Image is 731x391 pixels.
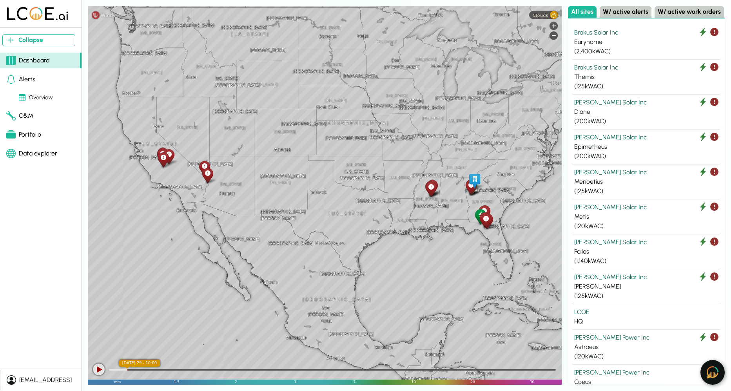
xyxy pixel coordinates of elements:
div: [PERSON_NAME] Solar Inc [574,98,718,107]
div: LCOE [574,307,718,317]
div: [PERSON_NAME] Solar Inc [574,203,718,212]
div: ( 120 kWAC) [574,221,718,231]
div: Astraeus [479,212,493,230]
div: Asteria [464,178,478,196]
button: [PERSON_NAME] Solar Inc Epimetheus (200kWAC) [571,130,722,164]
div: ( 125 kWAC) [574,82,718,91]
div: HQ [574,317,718,326]
div: Dione [424,179,437,197]
div: Eurynome [201,166,214,184]
div: [PERSON_NAME] Power Inc [574,368,718,377]
div: Styx [477,204,491,222]
div: Menoetius [198,159,211,177]
div: ( 2,400 kWAC) [574,47,718,56]
div: Dashboard [6,56,50,65]
div: Metis [162,148,176,165]
div: Eurynome [574,37,718,47]
div: ( 120 kWAC) [574,352,718,361]
div: Eurybia [156,146,169,164]
div: Clymene [156,147,169,165]
div: O&M [6,111,33,121]
div: Coeus [574,377,718,387]
div: Zoom out [550,31,558,40]
button: All sites [568,6,597,18]
div: ( 200 kWAC) [574,152,718,161]
div: [DATE] 29 - 10:00 [119,360,160,367]
div: [PERSON_NAME] Power Inc [574,333,718,342]
button: [PERSON_NAME] Solar Inc Pallas (1,140kWAC) [571,234,722,269]
button: LCOE HQ [571,304,722,330]
div: Overview [19,93,53,102]
button: Brakus Solar Inc Eurynome (2,400kWAC) [571,25,722,60]
button: [PERSON_NAME] Power Inc Astraeus (120kWAC) [571,330,722,365]
span: Clouds [533,13,548,18]
div: Brakus Solar Inc [574,63,718,72]
div: Portfolio [6,130,41,139]
div: Themis [424,180,438,198]
div: Helios [156,151,170,168]
img: open chat [707,366,718,378]
div: [PERSON_NAME] Solar Inc [574,272,718,282]
button: W/ active work orders [655,6,724,18]
div: Aura [478,204,492,221]
div: ( 1,140 kWAC) [574,256,718,266]
div: Alerts [6,75,35,84]
button: [PERSON_NAME] Solar Inc [PERSON_NAME] (125kWAC) [571,269,722,304]
div: [PERSON_NAME] Solar Inc [574,133,718,142]
div: ( 125 kWAC) [574,291,718,301]
div: Metis [574,212,718,221]
div: Themis [574,72,718,82]
div: Select site list category [568,6,725,18]
button: [PERSON_NAME] Solar Inc Metis (120kWAC) [571,199,722,234]
div: Cronus [473,208,487,225]
button: W/ active alerts [600,6,651,18]
button: [PERSON_NAME] Solar Inc Dione (200kWAC) [571,95,722,130]
div: [EMAIL_ADDRESS] [19,375,72,385]
div: Crius [478,211,492,228]
div: HQ [468,172,481,190]
div: Astraeus [574,342,718,352]
div: Menoetius [574,177,718,186]
div: Epimetheus [574,142,718,152]
div: local time [119,360,160,367]
div: Brakus Solar Inc [574,28,718,37]
div: Data explorer [6,149,57,158]
div: Theia [464,178,478,195]
div: [PERSON_NAME] [574,282,718,291]
button: [PERSON_NAME] Solar Inc Menoetius (125kWAC) [571,164,722,199]
div: ( 125 kWAC) [574,186,718,196]
div: Dione [574,107,718,117]
div: Epimetheus [424,179,438,197]
div: ( 200 kWAC) [574,117,718,126]
div: Hyperion [425,178,439,196]
div: [PERSON_NAME] Solar Inc [574,168,718,177]
div: Zoom in [550,22,558,30]
button: Brakus Solar Inc Themis (125kWAC) [571,60,722,95]
button: Collapse [2,34,75,46]
div: Pallas [574,247,718,256]
div: [PERSON_NAME] Solar Inc [574,238,718,247]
